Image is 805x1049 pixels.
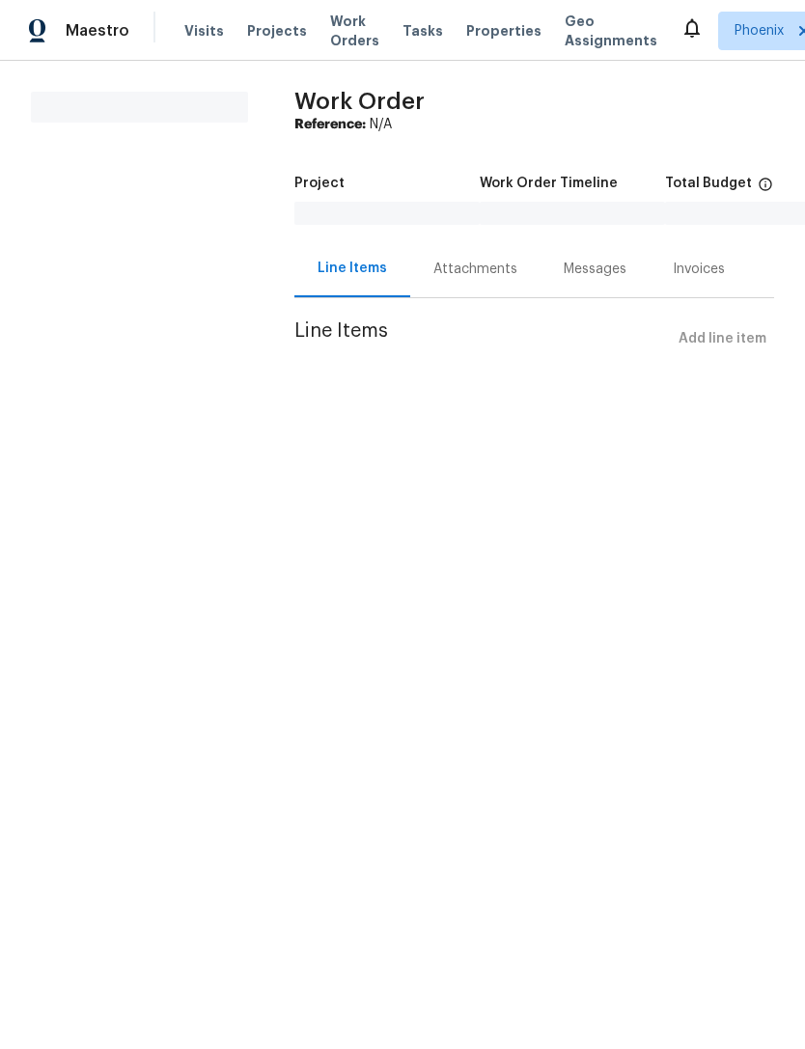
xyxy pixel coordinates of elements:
div: Invoices [673,260,725,279]
span: Work Order [294,90,425,113]
h5: Work Order Timeline [480,177,618,190]
span: Geo Assignments [565,12,657,50]
span: Phoenix [735,21,784,41]
div: Messages [564,260,626,279]
span: The total cost of line items that have been proposed by Opendoor. This sum includes line items th... [758,177,773,202]
b: Reference: [294,118,366,131]
span: Projects [247,21,307,41]
span: Visits [184,21,224,41]
span: Properties [466,21,541,41]
span: Line Items [294,321,671,357]
div: Line Items [318,259,387,278]
div: N/A [294,115,774,134]
span: Tasks [402,24,443,38]
h5: Project [294,177,345,190]
span: Work Orders [330,12,379,50]
span: Maestro [66,21,129,41]
div: Attachments [433,260,517,279]
h5: Total Budget [665,177,752,190]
